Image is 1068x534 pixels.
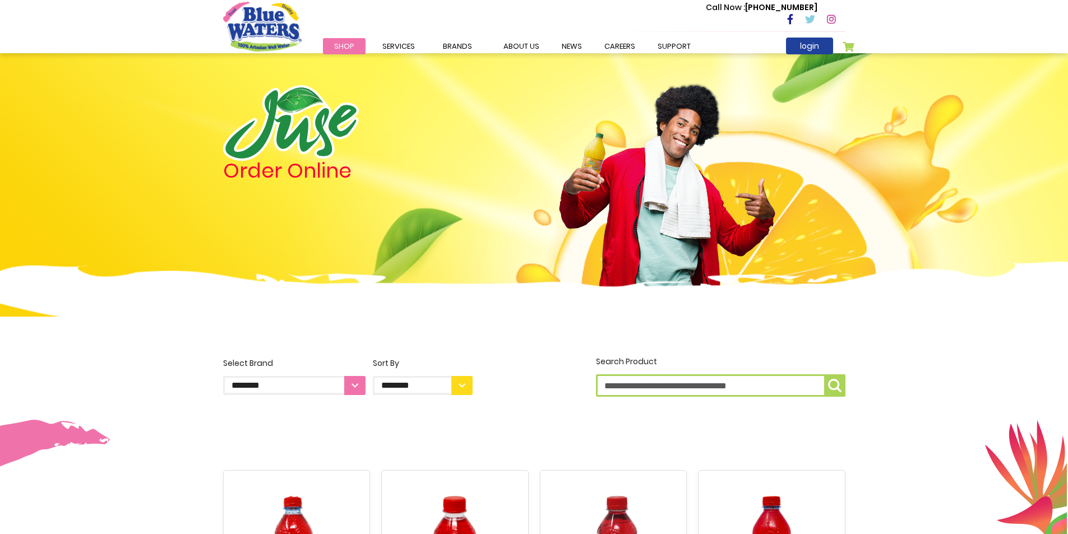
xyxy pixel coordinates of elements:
a: careers [593,38,646,54]
button: Search Product [824,374,845,397]
img: search-icon.png [828,379,842,392]
a: News [551,38,593,54]
span: Services [382,41,415,52]
a: Brands [432,38,483,54]
a: Services [371,38,426,54]
span: Brands [443,41,472,52]
img: man.png [558,64,776,304]
a: store logo [223,2,302,51]
span: Shop [334,41,354,52]
a: support [646,38,702,54]
span: Call Now : [706,2,745,13]
a: Shop [323,38,366,54]
a: about us [492,38,551,54]
a: login [786,38,833,54]
p: [PHONE_NUMBER] [706,2,817,13]
label: Select Brand [223,357,366,395]
label: Search Product [596,356,845,397]
input: Search Product [596,374,845,397]
select: Sort By [373,376,473,395]
select: Select Brand [223,376,366,395]
img: logo [223,85,359,161]
h4: Order Online [223,161,473,181]
div: Sort By [373,357,473,369]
